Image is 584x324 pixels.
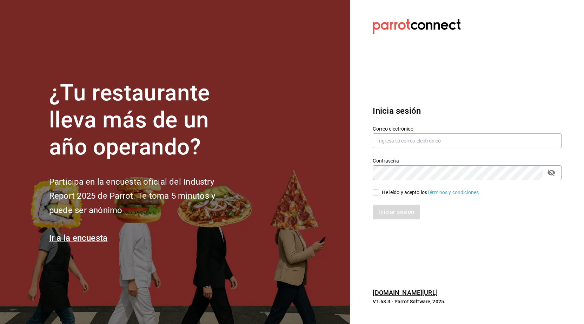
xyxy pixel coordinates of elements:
div: He leído y acepto los [382,189,480,196]
h3: Inicia sesión [373,105,562,117]
label: Correo electrónico [373,126,562,131]
a: Términos y condiciones. [427,190,480,195]
h2: Participa en la encuesta oficial del Industry Report 2025 de Parrot. Te toma 5 minutos y puede se... [49,175,239,218]
a: Ir a la encuesta [49,233,108,243]
a: [DOMAIN_NAME][URL] [373,289,437,296]
button: passwordField [545,167,557,179]
h1: ¿Tu restaurante lleva más de un año operando? [49,80,239,160]
input: Ingresa tu correo electrónico [373,133,562,148]
p: V1.68.3 - Parrot Software, 2025. [373,298,562,305]
label: Contraseña [373,158,562,163]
